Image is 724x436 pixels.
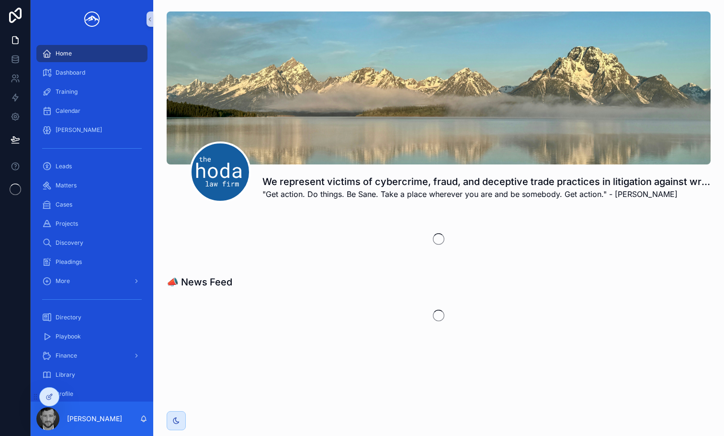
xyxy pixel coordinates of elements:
[56,88,78,96] span: Training
[56,163,72,170] span: Leads
[80,11,103,27] img: App logo
[36,366,147,383] a: Library
[36,328,147,345] a: Playbook
[56,69,85,76] span: Dashboard
[262,188,711,200] span: "Get action. Do things. Be Sane. Take a place wherever you are and be somebody. Get action." - [P...
[36,64,147,81] a: Dashboard
[56,239,83,247] span: Discovery
[56,201,72,208] span: Cases
[36,347,147,364] a: Finance
[56,333,81,340] span: Playbook
[67,414,122,424] p: [PERSON_NAME]
[56,220,78,228] span: Projects
[36,177,147,194] a: Matters
[56,50,72,57] span: Home
[56,126,102,134] span: [PERSON_NAME]
[36,83,147,100] a: Training
[36,272,147,290] a: More
[56,258,82,266] span: Pleadings
[36,215,147,232] a: Projects
[31,38,153,402] div: scrollable content
[56,182,77,189] span: Matters
[36,102,147,120] a: Calendar
[262,175,711,188] h1: We represent victims of cybercrime, fraud, and deceptive trade practices in litigation against wr...
[36,309,147,326] a: Directory
[56,107,80,115] span: Calendar
[36,121,147,139] a: [PERSON_NAME]
[167,275,232,289] h1: 📣 News Feed
[36,158,147,175] a: Leads
[56,371,75,379] span: Library
[56,314,81,321] span: Directory
[36,234,147,251] a: Discovery
[36,196,147,213] a: Cases
[36,385,147,403] a: Profile
[36,45,147,62] a: Home
[56,390,73,398] span: Profile
[36,253,147,271] a: Pleadings
[56,352,77,360] span: Finance
[56,277,70,285] span: More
